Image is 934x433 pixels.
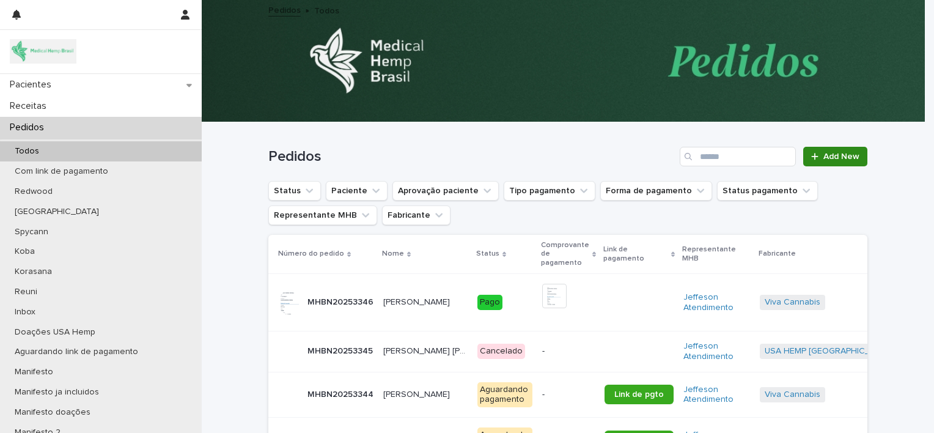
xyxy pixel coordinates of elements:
[477,382,532,408] div: Aguardando pagamento
[765,346,893,357] a: USA HEMP [GEOGRAPHIC_DATA]
[5,267,62,277] p: Korasana
[803,147,867,166] a: Add New
[683,385,750,405] a: Jeffeson Atendimento
[5,327,105,338] p: Doações USA Hemp
[382,247,404,261] p: Nome
[5,287,47,297] p: Reuni
[268,2,301,17] a: Pedidos
[614,390,664,399] span: Link de pgto
[268,181,321,201] button: Status
[682,243,751,265] p: Representante MHB
[5,387,109,398] p: Manifesto ja incluidos
[765,390,820,400] a: Viva Cannabis
[765,297,820,308] a: Viva Cannabis
[5,100,56,112] p: Receitas
[307,295,376,308] p: MHBN20253346
[5,347,148,357] p: Aguardando link de pagamento
[268,205,377,225] button: Representante MHB
[326,181,388,201] button: Paciente
[759,247,796,261] p: Fabricante
[5,367,63,377] p: Manifesto
[717,181,818,201] button: Status pagamento
[268,148,675,166] h1: Pedidos
[542,346,595,357] p: -
[683,341,750,362] a: Jeffeson Atendimento
[5,122,54,133] p: Pedidos
[5,227,58,237] p: Spycann
[314,3,339,17] p: Todos
[600,181,712,201] button: Forma de pagamento
[392,181,499,201] button: Aprovação paciente
[5,207,109,217] p: [GEOGRAPHIC_DATA]
[5,146,49,157] p: Todos
[680,147,796,166] input: Search
[476,247,499,261] p: Status
[542,390,595,400] p: -
[477,295,502,310] div: Pago
[307,387,376,400] p: MHBN20253344
[683,292,750,313] a: Jeffeson Atendimento
[5,79,61,91] p: Pacientes
[5,187,62,197] p: Redwood
[504,181,595,201] button: Tipo pagamento
[383,295,452,308] p: Eduardo Moreira Mongeli
[823,152,859,161] span: Add New
[278,247,344,261] p: Número do pedido
[383,344,470,357] p: Victor Marques Santos
[382,205,450,225] button: Fabricante
[383,387,452,400] p: Gustavo Amormino
[477,344,525,359] div: Cancelado
[605,385,674,404] a: Link de pgto
[5,166,118,177] p: Com link de pagamento
[5,407,100,418] p: Manifesto doações
[307,344,375,357] p: MHBN20253345
[5,307,45,317] p: Inbox
[603,243,668,265] p: Link de pagamento
[10,39,76,64] img: 4SJayOo8RSQX0lnsmxob
[5,246,45,257] p: Koba
[541,239,589,270] p: Comprovante de pagamento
